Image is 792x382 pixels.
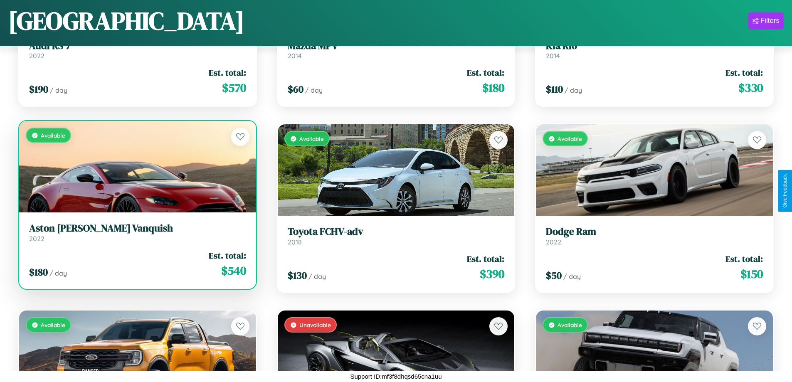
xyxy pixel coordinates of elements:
span: $ 130 [288,269,307,282]
span: Unavailable [299,321,331,328]
span: 2014 [546,52,560,60]
p: Support ID: mf3f8dhqsd65cna1uu [350,371,442,382]
span: $ 390 [480,266,504,282]
span: Available [558,135,582,142]
span: Est. total: [725,253,763,265]
span: $ 570 [222,79,246,96]
span: 2022 [29,234,44,243]
a: Aston [PERSON_NAME] Vanquish2022 [29,222,246,243]
span: $ 540 [221,262,246,279]
span: 2014 [288,52,302,60]
span: $ 180 [29,265,48,279]
span: / day [308,272,326,281]
span: Available [41,321,65,328]
span: / day [305,86,323,94]
span: Est. total: [725,67,763,79]
div: Filters [760,17,780,25]
h3: Toyota FCHV-adv [288,226,505,238]
h1: [GEOGRAPHIC_DATA] [8,4,244,38]
a: Dodge Ram2022 [546,226,763,246]
span: $ 180 [482,79,504,96]
span: / day [49,269,67,277]
span: $ 50 [546,269,562,282]
span: / day [565,86,582,94]
a: Kia Rio2014 [546,40,763,60]
span: / day [563,272,581,281]
h3: Audi RS 7 [29,40,246,52]
button: Filters [748,12,784,29]
a: Audi RS 72022 [29,40,246,60]
a: Toyota FCHV-adv2018 [288,226,505,246]
h3: Dodge Ram [546,226,763,238]
h3: Aston [PERSON_NAME] Vanquish [29,222,246,234]
h3: Kia Rio [546,40,763,52]
span: 2022 [546,238,561,246]
span: Available [299,135,324,142]
span: $ 190 [29,82,48,96]
span: Available [41,132,65,139]
span: Est. total: [467,67,504,79]
a: Mazda MPV2014 [288,40,505,60]
div: Give Feedback [782,174,788,208]
span: $ 60 [288,82,303,96]
span: 2022 [29,52,44,60]
span: Est. total: [209,249,246,261]
span: $ 110 [546,82,563,96]
span: Est. total: [209,67,246,79]
span: Est. total: [467,253,504,265]
span: $ 330 [738,79,763,96]
span: 2018 [288,238,302,246]
span: Available [558,321,582,328]
span: / day [50,86,67,94]
h3: Mazda MPV [288,40,505,52]
span: $ 150 [740,266,763,282]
